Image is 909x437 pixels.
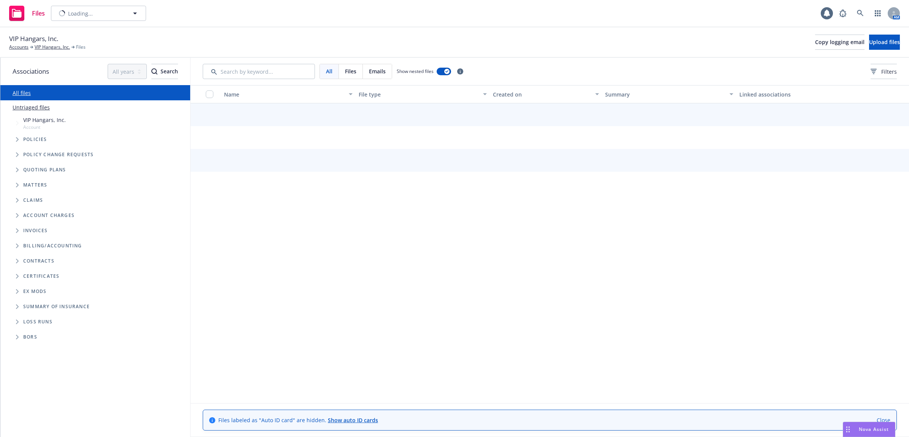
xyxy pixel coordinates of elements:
span: BORs [23,335,37,339]
button: Loading... [51,6,146,21]
span: Account charges [23,213,75,218]
span: Policy change requests [23,152,94,157]
span: Certificates [23,274,59,279]
span: Summary of insurance [23,304,90,309]
span: Billing/Accounting [23,244,82,248]
input: Search by keyword... [203,64,315,79]
a: All files [13,89,31,97]
span: Copy logging email [815,38,865,46]
span: Nova Assist [859,426,889,432]
span: All [326,67,332,75]
button: Name [221,85,356,103]
span: Files [345,67,356,75]
div: File type [359,90,479,98]
div: Search [151,64,178,79]
button: Filters [871,64,897,79]
a: Report a Bug [835,6,850,21]
div: Summary [605,90,725,98]
input: Select all [206,90,213,98]
div: Folder Tree Example [0,238,190,345]
svg: Search [151,68,157,74]
button: Linked associations [736,85,871,103]
a: Search [853,6,868,21]
span: Filters [871,68,897,76]
button: Nova Assist [843,422,895,437]
a: Files [6,3,48,24]
a: Switch app [870,6,885,21]
a: Accounts [9,44,29,51]
span: Loss Runs [23,320,52,324]
span: VIP Hangars, Inc. [23,116,66,124]
span: Quoting plans [23,168,66,172]
span: Claims [23,198,43,203]
span: VIP Hangars, Inc. [9,34,58,44]
span: Files labeled as "Auto ID card" are hidden. [218,416,378,424]
span: Ex Mods [23,289,46,294]
button: Copy logging email [815,35,865,50]
button: Created on [490,85,602,103]
span: Show nested files [397,68,434,74]
span: Policies [23,137,47,142]
div: Tree Example [0,114,190,238]
span: Upload files [869,38,900,46]
span: Associations [13,66,49,76]
button: Upload files [869,35,900,50]
button: File type [356,85,490,103]
span: Files [32,10,45,16]
a: Show auto ID cards [328,416,378,424]
button: Summary [602,85,737,103]
span: Files [76,44,86,51]
span: Contracts [23,259,54,263]
div: Name [224,90,344,98]
span: Loading... [68,9,93,17]
span: Filters [881,68,897,76]
div: Linked associations [739,90,868,98]
a: Close [877,416,890,424]
a: Untriaged files [13,103,50,111]
span: Invoices [23,228,48,233]
span: Matters [23,183,47,187]
div: Drag to move [843,422,853,437]
div: Created on [493,90,591,98]
span: Account [23,124,66,130]
a: VIP Hangars, Inc. [35,44,70,51]
button: SearchSearch [151,64,178,79]
span: Emails [369,67,386,75]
